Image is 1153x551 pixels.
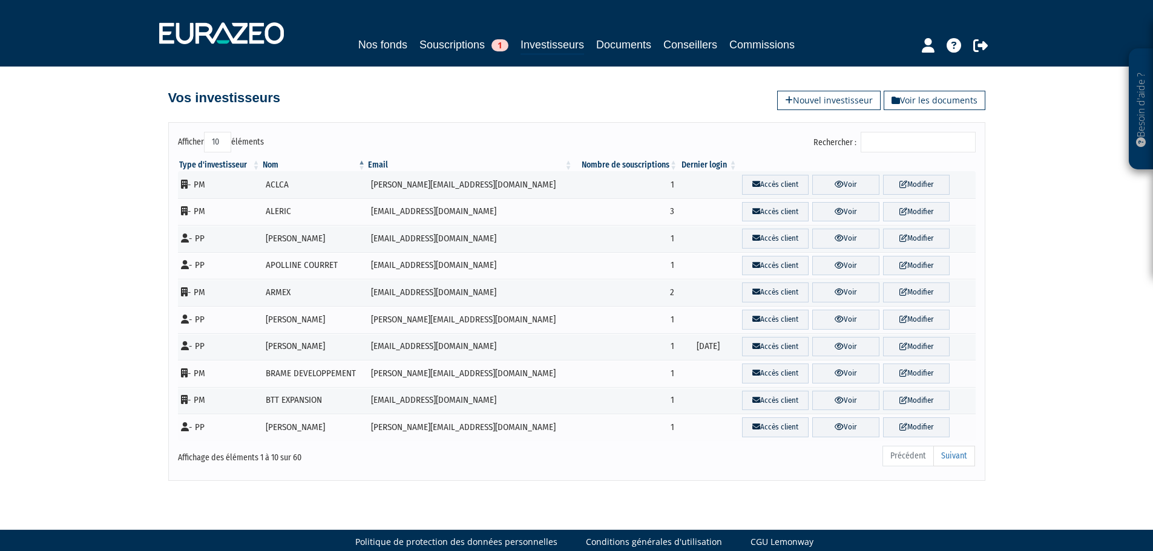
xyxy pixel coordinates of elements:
a: Accès client [742,175,809,195]
a: Modifier [883,417,950,437]
div: Affichage des éléments 1 à 10 sur 60 [178,445,500,464]
a: Accès client [742,282,809,302]
a: Accès client [742,417,809,437]
th: Nom : activer pour trier la colonne par ordre d&eacute;croissant [261,159,367,171]
a: Conseillers [663,36,717,53]
a: Voir [812,282,879,302]
th: &nbsp; [738,159,976,171]
td: - PP [178,306,261,333]
td: [DATE] [678,333,738,360]
a: Modifier [883,256,950,276]
a: Modifier [883,229,950,249]
td: BTT EXPANSION [261,387,367,414]
img: 1732889491-logotype_eurazeo_blanc_rvb.png [159,22,284,44]
a: Modifier [883,391,950,411]
p: Besoin d'aide ? [1134,55,1148,164]
a: Accès client [742,229,809,249]
a: Accès client [742,310,809,330]
a: Voir [812,364,879,383]
td: [EMAIL_ADDRESS][DOMAIN_NAME] [367,198,574,226]
a: Accès client [742,256,809,276]
span: 1 [491,39,508,51]
td: 1 [574,225,678,252]
td: [PERSON_NAME] [261,333,367,360]
h4: Vos investisseurs [168,91,280,105]
a: Voir [812,337,879,357]
a: Voir [812,229,879,249]
td: [PERSON_NAME] [261,414,367,441]
td: [PERSON_NAME] [261,225,367,252]
td: - PM [178,360,261,387]
td: 2 [574,279,678,306]
td: [PERSON_NAME][EMAIL_ADDRESS][DOMAIN_NAME] [367,306,574,333]
td: 3 [574,198,678,226]
td: - PM [178,279,261,306]
th: Nombre de souscriptions : activer pour trier la colonne par ordre croissant [574,159,678,171]
a: Conditions générales d'utilisation [586,536,722,548]
a: Accès client [742,337,809,357]
a: Nos fonds [358,36,407,53]
td: - PM [178,387,261,414]
td: 1 [574,387,678,414]
a: Voir les documents [884,91,985,110]
td: APOLLINE COURRET [261,252,367,279]
a: Voir [812,417,879,437]
td: 1 [574,333,678,360]
td: ACLCA [261,171,367,198]
a: Suivant [933,446,975,466]
td: - PM [178,198,261,226]
a: Modifier [883,337,950,357]
td: 1 [574,171,678,198]
a: Modifier [883,364,950,383]
a: Investisseurs [521,36,584,55]
th: Dernier login : activer pour trier la colonne par ordre croissant [678,159,738,171]
td: [EMAIL_ADDRESS][DOMAIN_NAME] [367,225,574,252]
td: ARMEX [261,279,367,306]
a: Voir [812,391,879,411]
td: [PERSON_NAME][EMAIL_ADDRESS][DOMAIN_NAME] [367,414,574,441]
a: Souscriptions1 [419,36,508,53]
th: Email : activer pour trier la colonne par ordre croissant [367,159,574,171]
td: - PP [178,252,261,279]
a: Accès client [742,364,809,383]
td: - PP [178,414,261,441]
a: CGU Lemonway [751,536,813,548]
a: Modifier [883,282,950,302]
td: [EMAIL_ADDRESS][DOMAIN_NAME] [367,333,574,360]
td: [EMAIL_ADDRESS][DOMAIN_NAME] [367,387,574,414]
label: Rechercher : [813,132,976,152]
a: Voir [812,175,879,195]
a: Accès client [742,391,809,411]
a: Documents [596,36,651,53]
a: Modifier [883,202,950,222]
td: ALERIC [261,198,367,226]
td: [PERSON_NAME][EMAIL_ADDRESS][DOMAIN_NAME] [367,171,574,198]
a: Voir [812,310,879,330]
select: Afficheréléments [204,132,231,152]
label: Afficher éléments [178,132,264,152]
a: Politique de protection des données personnelles [355,536,557,548]
td: [EMAIL_ADDRESS][DOMAIN_NAME] [367,252,574,279]
td: 1 [574,360,678,387]
a: Accès client [742,202,809,222]
td: - PP [178,333,261,360]
td: BRAME DEVELOPPEMENT [261,360,367,387]
a: Modifier [883,310,950,330]
td: [PERSON_NAME] [261,306,367,333]
td: [PERSON_NAME][EMAIL_ADDRESS][DOMAIN_NAME] [367,360,574,387]
a: Commissions [729,36,795,53]
a: Nouvel investisseur [777,91,881,110]
td: 1 [574,414,678,441]
a: Voir [812,256,879,276]
a: Modifier [883,175,950,195]
th: Type d'investisseur : activer pour trier la colonne par ordre croissant [178,159,261,171]
input: Rechercher : [861,132,976,152]
td: 1 [574,306,678,333]
td: - PP [178,225,261,252]
a: Voir [812,202,879,222]
td: [EMAIL_ADDRESS][DOMAIN_NAME] [367,279,574,306]
td: 1 [574,252,678,279]
td: - PM [178,171,261,198]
